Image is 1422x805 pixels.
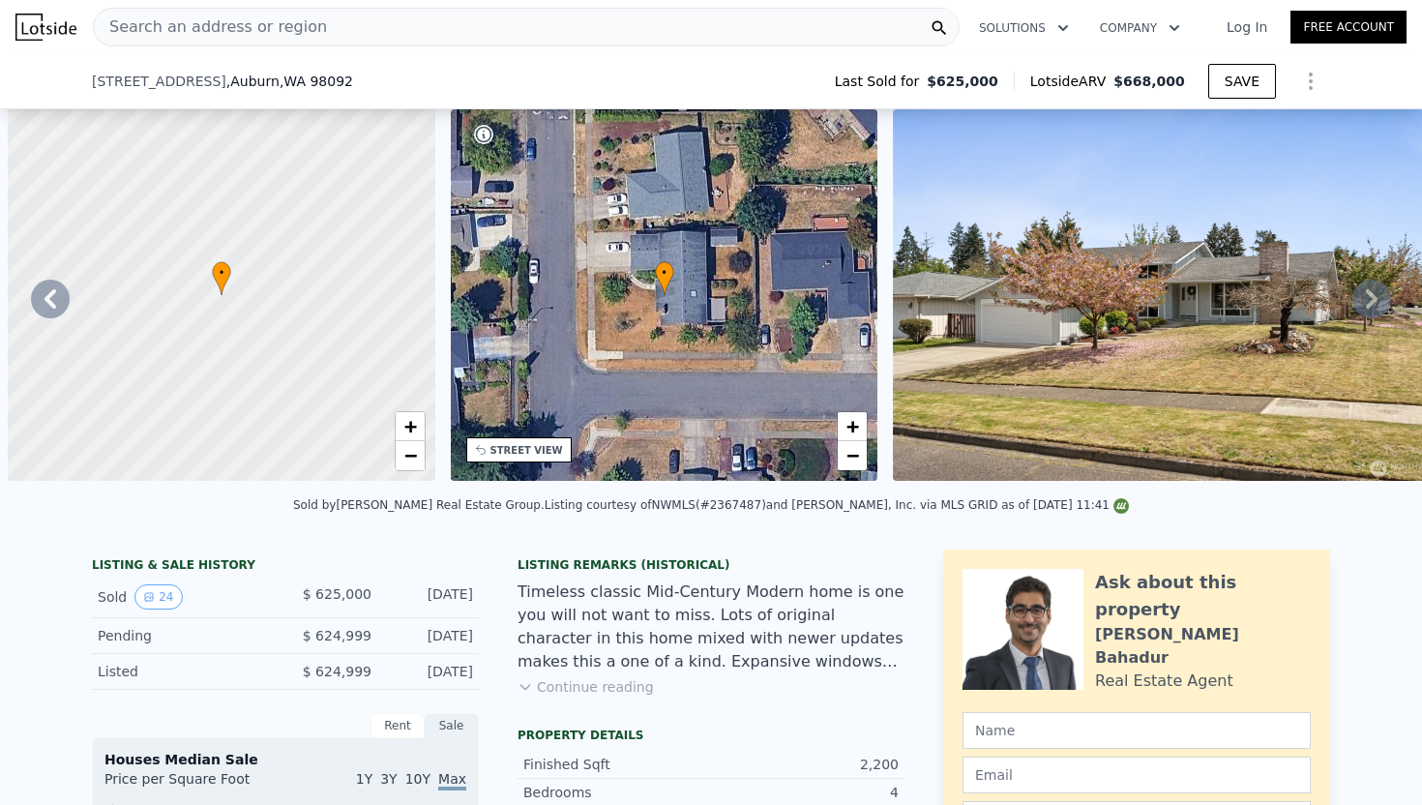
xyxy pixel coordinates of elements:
span: • [655,264,674,282]
a: Zoom in [396,412,425,441]
span: + [403,414,416,438]
div: STREET VIEW [490,443,563,458]
div: • [655,261,674,295]
div: [DATE] [387,584,473,610]
span: , WA 98092 [280,74,353,89]
button: Solutions [963,11,1084,45]
div: Rent [370,713,425,738]
div: Bedrooms [523,783,711,802]
span: Search an address or region [94,15,327,39]
button: SAVE [1208,64,1276,99]
span: 1Y [356,771,372,787]
span: − [403,443,416,467]
span: Max [438,771,466,790]
span: Lotside ARV [1030,72,1113,91]
div: Sale [425,713,479,738]
div: Sold [98,584,270,610]
span: , Auburn [226,72,353,91]
span: + [846,414,859,438]
span: $ 624,999 [303,628,371,643]
div: Listing courtesy of NWMLS (#2367487) and [PERSON_NAME], Inc. via MLS GRID as of [DATE] 11:41 [545,498,1129,512]
span: − [846,443,859,467]
div: Property details [518,728,904,743]
button: Show Options [1291,62,1330,101]
div: Ask about this property [1095,569,1311,623]
input: Email [963,757,1311,793]
a: Zoom out [396,441,425,470]
div: 4 [711,783,899,802]
div: Listing Remarks (Historical) [518,557,904,573]
a: Zoom out [838,441,867,470]
a: Free Account [1290,11,1407,44]
span: Last Sold for [835,72,928,91]
div: [DATE] [387,662,473,681]
div: Listed [98,662,270,681]
span: • [212,264,231,282]
span: $668,000 [1113,74,1185,89]
div: 2,200 [711,755,899,774]
img: NWMLS Logo [1113,498,1129,514]
span: 3Y [380,771,397,787]
button: Company [1084,11,1196,45]
span: $ 624,999 [303,664,371,679]
div: Real Estate Agent [1095,670,1233,693]
div: Sold by [PERSON_NAME] Real Estate Group . [293,498,545,512]
img: Lotside [15,14,76,41]
div: • [212,261,231,295]
div: Houses Median Sale [104,750,466,769]
span: $ 625,000 [303,586,371,602]
a: Zoom in [838,412,867,441]
div: [DATE] [387,626,473,645]
div: LISTING & SALE HISTORY [92,557,479,577]
div: Pending [98,626,270,645]
span: [STREET_ADDRESS] [92,72,226,91]
span: 10Y [405,771,430,787]
button: Continue reading [518,677,654,697]
div: Timeless classic Mid-Century Modern home is one you will not want to miss. Lots of original chara... [518,581,904,673]
div: [PERSON_NAME] Bahadur [1095,623,1311,670]
a: Log In [1203,17,1290,37]
div: Finished Sqft [523,755,711,774]
button: View historical data [134,584,182,610]
div: Price per Square Foot [104,769,285,800]
span: $625,000 [927,72,998,91]
input: Name [963,712,1311,749]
